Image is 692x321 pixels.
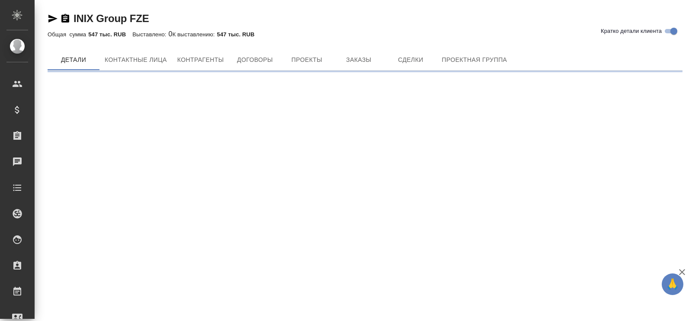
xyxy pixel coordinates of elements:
span: Договоры [234,55,276,65]
span: Сделки [390,55,431,65]
div: 0 [48,29,682,39]
p: Выставлено: [132,31,168,38]
p: 547 тыс. RUB [217,31,261,38]
button: Скопировать ссылку [60,13,70,24]
p: 547 тыс. RUB [88,31,132,38]
span: Детали [53,55,94,65]
span: Контрагенты [177,55,224,65]
button: 🙏 [662,273,683,295]
a: INIX Group FZE [74,13,149,24]
span: Кратко детали клиента [601,27,662,35]
span: 🙏 [665,275,680,293]
p: Общая сумма [48,31,88,38]
span: Проекты [286,55,327,65]
span: Контактные лица [105,55,167,65]
span: Заказы [338,55,379,65]
button: Скопировать ссылку для ЯМессенджера [48,13,58,24]
span: Проектная группа [442,55,507,65]
p: К выставлению: [173,31,217,38]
